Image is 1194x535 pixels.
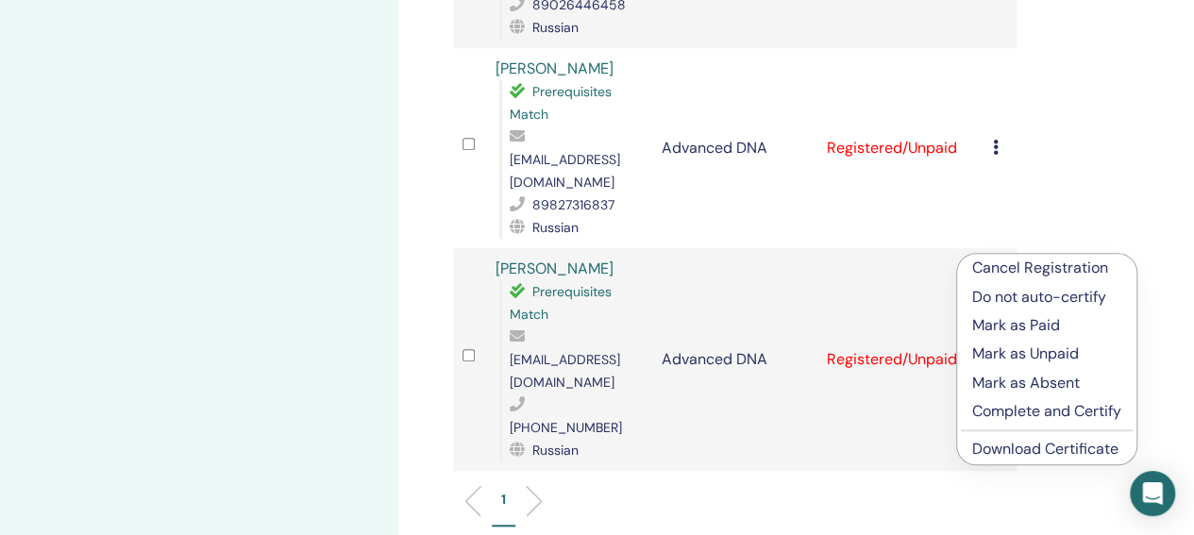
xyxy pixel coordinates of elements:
a: [PERSON_NAME] [496,259,614,278]
span: [PHONE_NUMBER] [510,419,622,436]
p: Mark as Absent [972,372,1121,394]
td: Advanced DNA [651,248,817,471]
p: 1 [501,490,506,510]
span: Prerequisites Match [510,283,612,323]
span: 89827316837 [532,196,614,213]
span: Russian [532,442,579,459]
td: Advanced DNA [651,48,817,248]
p: Mark as Unpaid [972,343,1121,365]
a: [PERSON_NAME] [496,59,614,78]
span: [EMAIL_ADDRESS][DOMAIN_NAME] [510,351,620,391]
span: [EMAIL_ADDRESS][DOMAIN_NAME] [510,151,620,191]
div: Open Intercom Messenger [1130,471,1175,516]
p: Do not auto-certify [972,286,1121,309]
p: Cancel Registration [972,257,1121,279]
p: Complete and Certify [972,400,1121,423]
span: Prerequisites Match [510,83,612,123]
span: Russian [532,19,579,36]
span: Russian [532,219,579,236]
p: Mark as Paid [972,314,1121,337]
a: Download Certificate [972,439,1118,459]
